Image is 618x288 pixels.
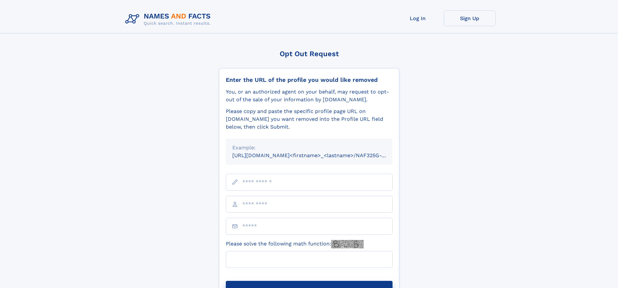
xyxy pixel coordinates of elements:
[232,144,386,152] div: Example:
[226,76,393,83] div: Enter the URL of the profile you would like removed
[219,50,399,58] div: Opt Out Request
[392,10,444,26] a: Log In
[226,88,393,104] div: You, or an authorized agent on your behalf, may request to opt-out of the sale of your informatio...
[232,152,405,158] small: [URL][DOMAIN_NAME]<firstname>_<lastname>/NAF325G-xxxxxxxx
[123,10,216,28] img: Logo Names and Facts
[226,240,364,248] label: Please solve the following math function:
[226,107,393,131] div: Please copy and paste the specific profile page URL on [DOMAIN_NAME] you want removed into the Pr...
[444,10,496,26] a: Sign Up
